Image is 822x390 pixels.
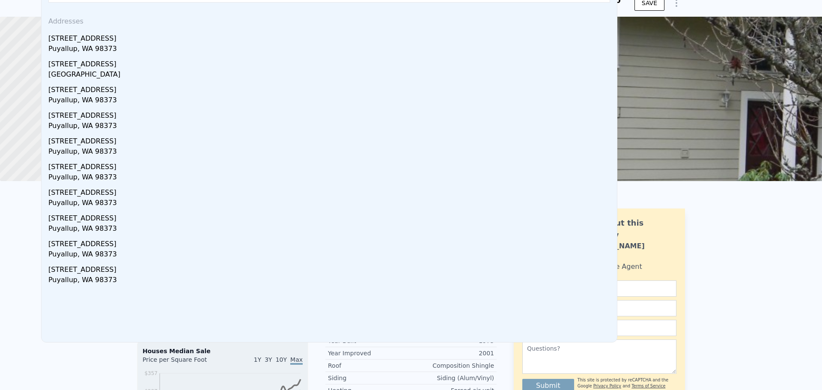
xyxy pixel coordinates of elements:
[48,146,614,158] div: Puyallup, WA 98373
[411,374,494,382] div: Siding (Alum/Vinyl)
[328,361,411,370] div: Roof
[48,235,614,249] div: [STREET_ADDRESS]
[48,249,614,261] div: Puyallup, WA 98373
[631,384,665,388] a: Terms of Service
[48,56,614,69] div: [STREET_ADDRESS]
[48,133,614,146] div: [STREET_ADDRESS]
[48,44,614,56] div: Puyallup, WA 98373
[265,356,272,363] span: 3Y
[48,210,614,223] div: [STREET_ADDRESS]
[48,261,614,275] div: [STREET_ADDRESS]
[581,241,676,262] div: [PERSON_NAME] Bahadur
[254,356,261,363] span: 1Y
[48,223,614,235] div: Puyallup, WA 98373
[48,198,614,210] div: Puyallup, WA 98373
[411,349,494,357] div: 2001
[581,217,676,241] div: Ask about this property
[48,69,614,81] div: [GEOGRAPHIC_DATA]
[48,158,614,172] div: [STREET_ADDRESS]
[48,184,614,198] div: [STREET_ADDRESS]
[276,356,287,363] span: 10Y
[143,347,303,355] div: Houses Median Sale
[48,95,614,107] div: Puyallup, WA 98373
[328,349,411,357] div: Year Improved
[411,361,494,370] div: Composition Shingle
[144,370,158,376] tspan: $357
[48,172,614,184] div: Puyallup, WA 98373
[328,374,411,382] div: Siding
[48,121,614,133] div: Puyallup, WA 98373
[45,9,614,30] div: Addresses
[290,356,303,365] span: Max
[143,355,223,369] div: Price per Square Foot
[48,30,614,44] div: [STREET_ADDRESS]
[593,384,621,388] a: Privacy Policy
[48,275,614,287] div: Puyallup, WA 98373
[48,81,614,95] div: [STREET_ADDRESS]
[48,107,614,121] div: [STREET_ADDRESS]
